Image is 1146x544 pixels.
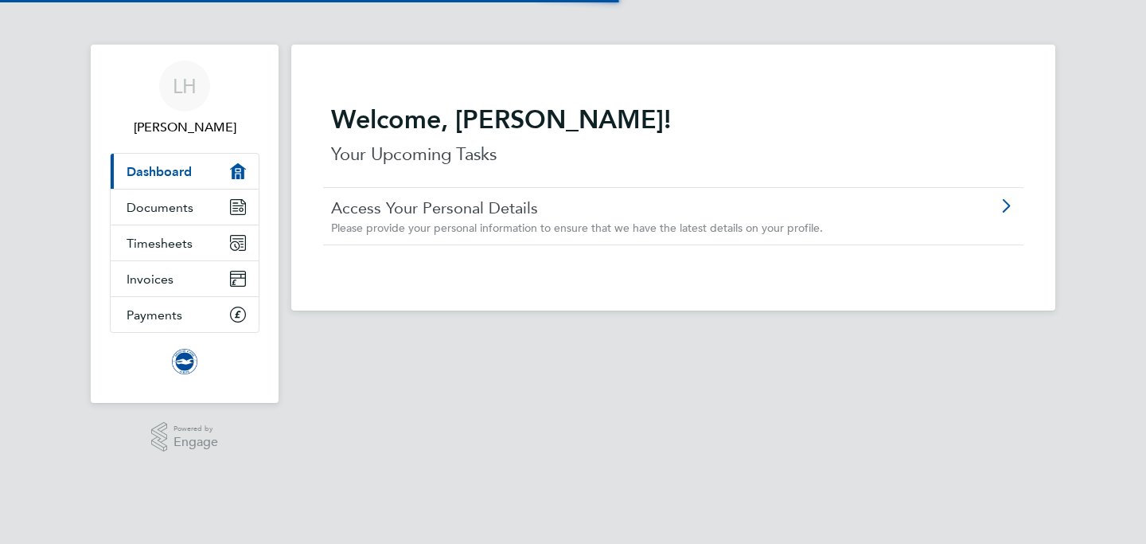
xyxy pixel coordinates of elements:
img: brightonandhovealbion-logo-retina.png [172,349,197,374]
span: Please provide your personal information to ensure that we have the latest details on your profile. [331,221,823,235]
span: Invoices [127,272,173,287]
a: Go to home page [110,349,259,374]
span: Timesheets [127,236,193,251]
a: Documents [111,190,259,225]
span: Payments [127,307,182,323]
span: Lewin Hutchinson [110,118,259,137]
a: Dashboard [111,154,259,189]
span: Engage [173,436,218,449]
a: Invoices [111,261,259,296]
a: Access Your Personal Details [331,198,926,218]
span: Dashboard [127,164,192,179]
span: LH [173,76,197,96]
a: Payments [111,297,259,332]
a: LH[PERSON_NAME] [110,61,259,137]
span: Powered by [173,422,218,436]
span: Documents [127,200,193,215]
a: Powered byEngage [151,422,219,452]
h2: Welcome, [PERSON_NAME]! [331,104,1015,135]
nav: Main navigation [91,45,279,403]
p: Your Upcoming Tasks [331,142,1015,167]
a: Timesheets [111,225,259,260]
